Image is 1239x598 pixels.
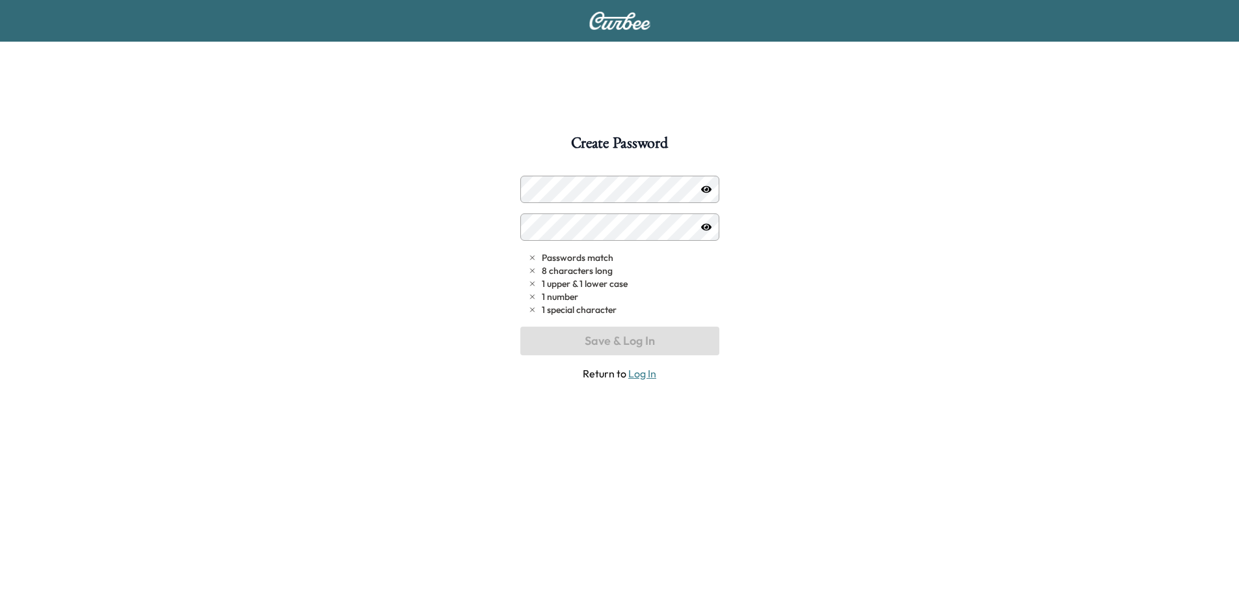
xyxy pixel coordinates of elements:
span: Return to [520,366,719,381]
span: 8 characters long [542,264,613,277]
span: 1 number [542,290,578,303]
span: 1 upper & 1 lower case [542,277,628,290]
img: Curbee Logo [589,12,651,30]
h1: Create Password [571,135,667,157]
span: Passwords match [542,251,613,264]
span: 1 special character [542,303,617,316]
a: Log In [628,367,656,380]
